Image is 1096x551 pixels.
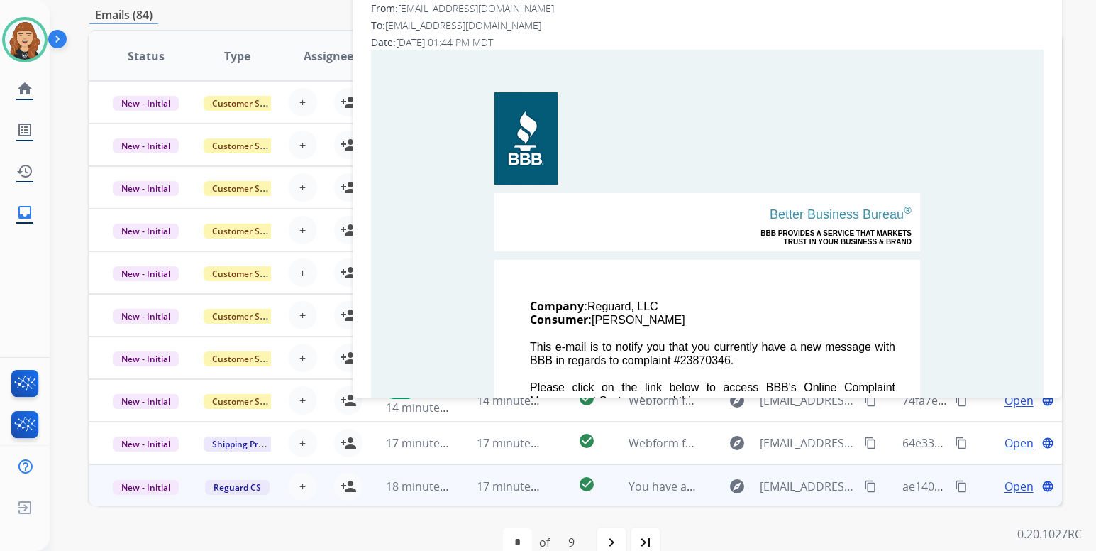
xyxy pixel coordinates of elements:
span: Customer Support [204,309,296,324]
span: Type [224,48,250,65]
sup: ® [904,204,912,217]
mat-icon: person_add [340,264,357,281]
b: Consumer: [530,312,592,327]
span: Customer Support [204,266,296,281]
div: Date: [371,36,1044,50]
span: + [299,222,306,239]
p: Emails (84) [89,6,158,24]
span: New - Initial [113,96,179,111]
mat-icon: person_add [340,222,357,239]
span: Webform from [EMAIL_ADDRESS][DOMAIN_NAME] on [DATE] [629,435,950,451]
span: Status [128,48,165,65]
span: [EMAIL_ADDRESS][DOMAIN_NAME] [760,435,856,452]
mat-icon: person_add [340,478,357,495]
mat-icon: content_copy [864,480,877,493]
mat-icon: navigate_next [603,534,620,551]
span: [EMAIL_ADDRESS][DOMAIN_NAME] [760,392,856,409]
span: [DATE] 01:44 PM MDT [396,36,493,49]
span: [EMAIL_ADDRESS][DOMAIN_NAME] [385,18,541,32]
mat-icon: inbox [16,204,33,221]
mat-icon: person_add [340,392,357,409]
span: + [299,179,306,196]
mat-icon: language [1041,437,1054,449]
span: 17 minutes ago [477,479,559,494]
mat-icon: person_add [340,349,357,366]
mat-icon: history [16,163,33,180]
span: Reguard CS [205,480,270,495]
span: Customer Support [204,351,296,366]
button: + [289,258,317,287]
mat-icon: check_circle [578,432,595,449]
span: 14 minutes ago [386,400,468,415]
button: + [289,472,317,501]
span: [EMAIL_ADDRESS][DOMAIN_NAME] [398,1,554,15]
mat-icon: check_circle [578,390,595,407]
button: + [289,429,317,457]
span: Customer Support [204,96,296,111]
mat-icon: explore [729,478,746,495]
div: of [539,534,550,551]
button: + [289,216,317,244]
span: 18 minutes ago [386,479,468,494]
mat-icon: person_add [340,307,357,324]
div: From: [371,1,1044,16]
mat-icon: explore [729,392,746,409]
button: + [289,131,317,159]
span: New - Initial [113,309,179,324]
span: New - Initial [113,181,179,196]
mat-icon: content_copy [864,437,877,449]
span: Open [1004,435,1034,452]
span: New - Initial [113,224,179,239]
mat-icon: list_alt [16,121,33,138]
button: + [289,88,317,116]
button: + [289,173,317,202]
div: To: [371,18,1044,33]
span: + [299,478,306,495]
td: BBB PROVIDES A SERVICE THAT MARKETS TRUST IN YOUR BUSINESS & BRAND [523,229,912,246]
mat-icon: person_add [340,435,357,452]
span: 14 minutes ago [477,393,559,408]
span: + [299,435,306,452]
img: avatar [5,20,45,60]
span: + [299,264,306,281]
span: + [299,136,306,153]
span: Webform from [EMAIL_ADDRESS][DOMAIN_NAME] on [DATE] [629,393,950,408]
span: Shipping Protection [204,437,301,452]
span: Assignee [304,48,353,65]
mat-icon: language [1041,480,1054,493]
span: + [299,94,306,111]
img: BBB [495,93,557,184]
button: + [289,301,317,329]
span: + [299,392,306,409]
span: Open [1004,392,1034,409]
span: New - Initial [113,480,179,495]
button: + [289,386,317,415]
span: New - Initial [113,351,179,366]
mat-icon: person_add [340,136,357,153]
mat-icon: content_copy [955,437,968,449]
mat-icon: person_add [340,94,357,111]
span: 17 minutes ago [386,435,468,451]
button: + [289,344,317,372]
span: + [299,349,306,366]
span: Customer Support [204,138,296,153]
span: + [299,307,306,324]
mat-icon: content_copy [955,480,968,493]
mat-icon: check_circle [578,476,595,493]
span: 17 minutes ago [477,435,559,451]
b: Company: [530,298,587,314]
mat-icon: explore [729,435,746,452]
span: New - Initial [113,138,179,153]
span: Open [1004,478,1034,495]
span: Customer Support [204,181,296,196]
mat-icon: language [1041,394,1054,407]
span: New - Initial [113,437,179,452]
span: [EMAIL_ADDRESS][DOMAIN_NAME] [760,478,856,495]
p: 0.20.1027RC [1017,525,1082,542]
mat-icon: person_add [340,179,357,196]
span: New - Initial [113,394,179,409]
mat-icon: last_page [637,534,654,551]
mat-icon: content_copy [864,394,877,407]
mat-icon: content_copy [955,394,968,407]
mat-icon: home [16,80,33,97]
